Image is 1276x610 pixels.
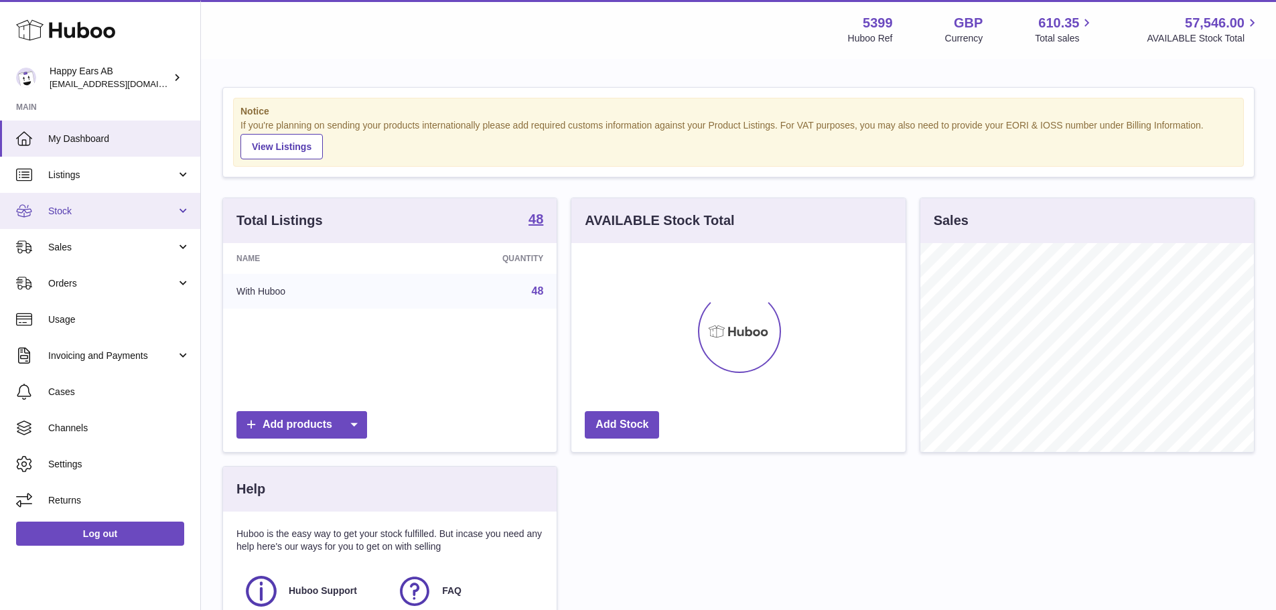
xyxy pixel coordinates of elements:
th: Name [223,243,399,274]
span: Listings [48,169,176,181]
h3: Help [236,480,265,498]
strong: GBP [954,14,983,32]
a: Add Stock [585,411,659,439]
span: Channels [48,422,190,435]
span: AVAILABLE Stock Total [1147,32,1260,45]
span: Usage [48,313,190,326]
div: Currency [945,32,983,45]
strong: 48 [528,212,543,226]
h3: AVAILABLE Stock Total [585,212,734,230]
span: Settings [48,458,190,471]
span: Orders [48,277,176,290]
a: Log out [16,522,184,546]
span: Huboo Support [289,585,357,597]
a: 48 [528,212,543,228]
a: Huboo Support [243,573,383,609]
div: Happy Ears AB [50,65,170,90]
p: Huboo is the easy way to get your stock fulfilled. But incase you need any help here's our ways f... [236,528,543,553]
span: Invoicing and Payments [48,350,176,362]
strong: 5399 [863,14,893,32]
a: Add products [236,411,367,439]
a: 610.35 Total sales [1035,14,1094,45]
th: Quantity [399,243,557,274]
h3: Total Listings [236,212,323,230]
strong: Notice [240,105,1236,118]
span: [EMAIL_ADDRESS][DOMAIN_NAME] [50,78,197,89]
span: Stock [48,205,176,218]
a: View Listings [240,134,323,159]
span: 610.35 [1038,14,1079,32]
td: With Huboo [223,274,399,309]
img: internalAdmin-5399@internal.huboo.com [16,68,36,88]
a: FAQ [397,573,537,609]
span: Sales [48,241,176,254]
div: If you're planning on sending your products internationally please add required customs informati... [240,119,1236,159]
span: My Dashboard [48,133,190,145]
div: Huboo Ref [848,32,893,45]
span: 57,546.00 [1185,14,1245,32]
span: Returns [48,494,190,507]
h3: Sales [934,212,969,230]
a: 48 [532,285,544,297]
span: Cases [48,386,190,398]
a: 57,546.00 AVAILABLE Stock Total [1147,14,1260,45]
span: Total sales [1035,32,1094,45]
span: FAQ [442,585,462,597]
